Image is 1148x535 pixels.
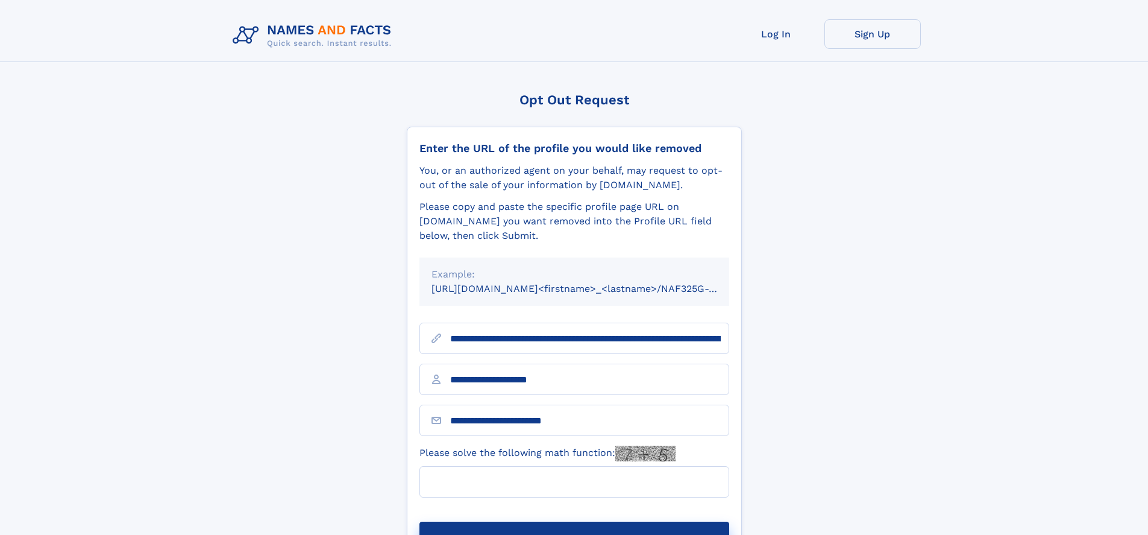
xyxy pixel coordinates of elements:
small: [URL][DOMAIN_NAME]<firstname>_<lastname>/NAF325G-xxxxxxxx [431,283,752,294]
img: Logo Names and Facts [228,19,401,52]
div: Please copy and paste the specific profile page URL on [DOMAIN_NAME] you want removed into the Pr... [419,200,729,243]
div: Example: [431,267,717,282]
div: Enter the URL of the profile you would like removed [419,142,729,155]
a: Sign Up [824,19,921,49]
label: Please solve the following math function: [419,446,676,461]
a: Log In [728,19,824,49]
div: Opt Out Request [407,92,742,107]
div: You, or an authorized agent on your behalf, may request to opt-out of the sale of your informatio... [419,163,729,192]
